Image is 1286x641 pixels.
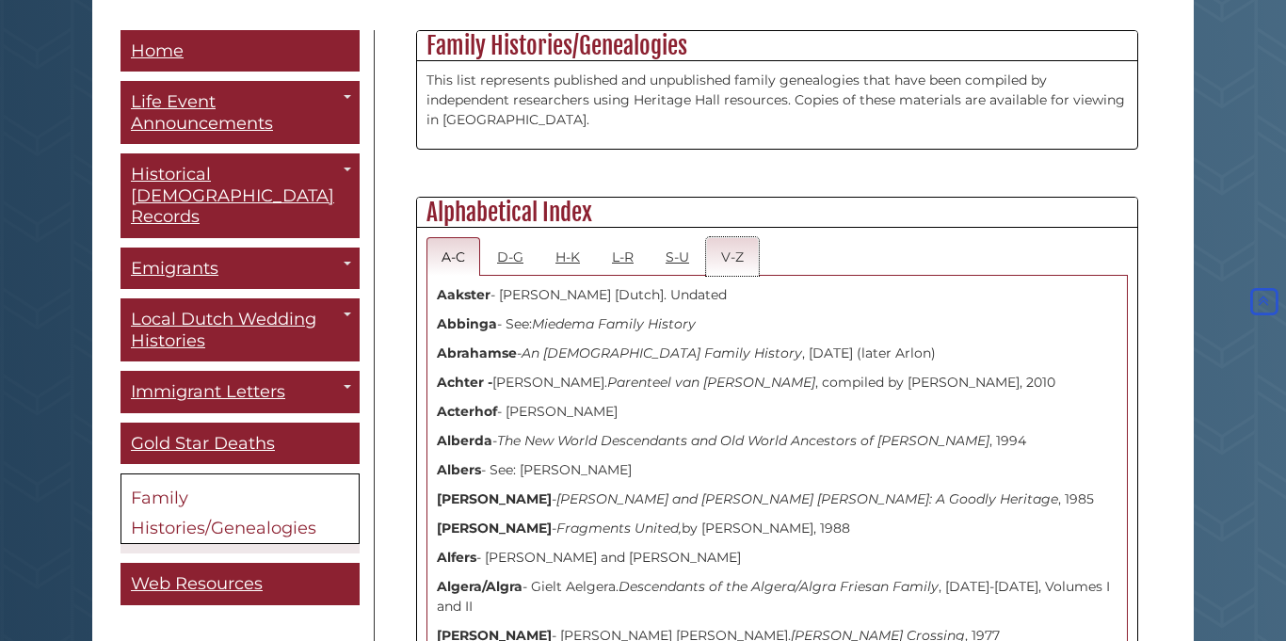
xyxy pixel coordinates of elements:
[619,578,939,595] i: Descendants of the Algera/Algra Friesan Family
[651,237,704,276] a: S-U
[417,31,1137,61] h2: Family Histories/Genealogies
[437,373,1117,393] p: [PERSON_NAME]. , compiled by [PERSON_NAME], 2010
[121,371,360,413] a: Immigrant Letters
[437,345,517,361] strong: Abrahamse
[437,432,492,449] strong: Alberda
[131,433,275,454] span: Gold Star Deaths
[607,374,815,391] i: Parenteel van [PERSON_NAME]
[540,237,595,276] a: H-K
[437,461,481,478] strong: Albers
[497,432,989,449] i: The New World Descendants and Old World Ancestors of [PERSON_NAME]
[532,315,696,332] i: Miedema Family History
[131,91,273,134] span: Life Event Announcements
[437,490,552,507] strong: [PERSON_NAME]
[121,298,360,361] a: Local Dutch Wedding Histories
[437,315,497,332] strong: Abbinga
[131,40,184,61] span: Home
[437,489,1117,509] p: - , 1985
[131,164,334,227] span: Historical [DEMOGRAPHIC_DATA] Records
[121,30,360,72] a: Home
[706,237,759,276] a: V-Z
[482,237,539,276] a: D-G
[131,381,285,402] span: Immigrant Letters
[437,286,490,303] strong: Aakster
[437,548,1117,568] p: - [PERSON_NAME] and [PERSON_NAME]
[522,345,802,361] i: An [DEMOGRAPHIC_DATA] Family History
[121,423,360,465] a: Gold Star Deaths
[426,71,1128,130] p: This list represents published and unpublished family genealogies that have been compiled by inde...
[121,473,360,544] a: Family Histories/Genealogies
[121,248,360,290] a: Emigrants
[417,198,1137,228] h2: Alphabetical Index
[1246,294,1281,311] a: Back to Top
[437,403,497,420] strong: Acterhof
[437,460,1117,480] p: - See: [PERSON_NAME]
[556,490,1058,507] i: [PERSON_NAME] and [PERSON_NAME] [PERSON_NAME]: A Goodly Heritage
[426,237,480,276] a: A-C
[437,344,1117,363] p: - , [DATE] (later Arlon)
[437,402,1117,422] p: - [PERSON_NAME]
[437,374,492,391] strong: Achter -
[597,237,649,276] a: L-R
[121,81,360,144] a: Life Event Announcements
[437,285,1117,305] p: - [PERSON_NAME] [Dutch]. Undated
[437,549,476,566] strong: Alfers
[131,258,218,279] span: Emigrants
[131,488,316,538] span: Family Histories/Genealogies
[437,431,1117,451] p: - , 1994
[437,578,522,595] strong: Algera/Algra
[131,309,316,351] span: Local Dutch Wedding Histories
[131,573,263,594] span: Web Resources
[121,153,360,238] a: Historical [DEMOGRAPHIC_DATA] Records
[437,314,1117,334] p: - See:
[556,520,682,537] i: Fragments United,
[437,519,1117,538] p: - by [PERSON_NAME], 1988
[121,563,360,605] a: Web Resources
[437,577,1117,617] p: - Gielt Aelgera. , [DATE]-[DATE], Volumes I and II
[437,520,552,537] strong: [PERSON_NAME]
